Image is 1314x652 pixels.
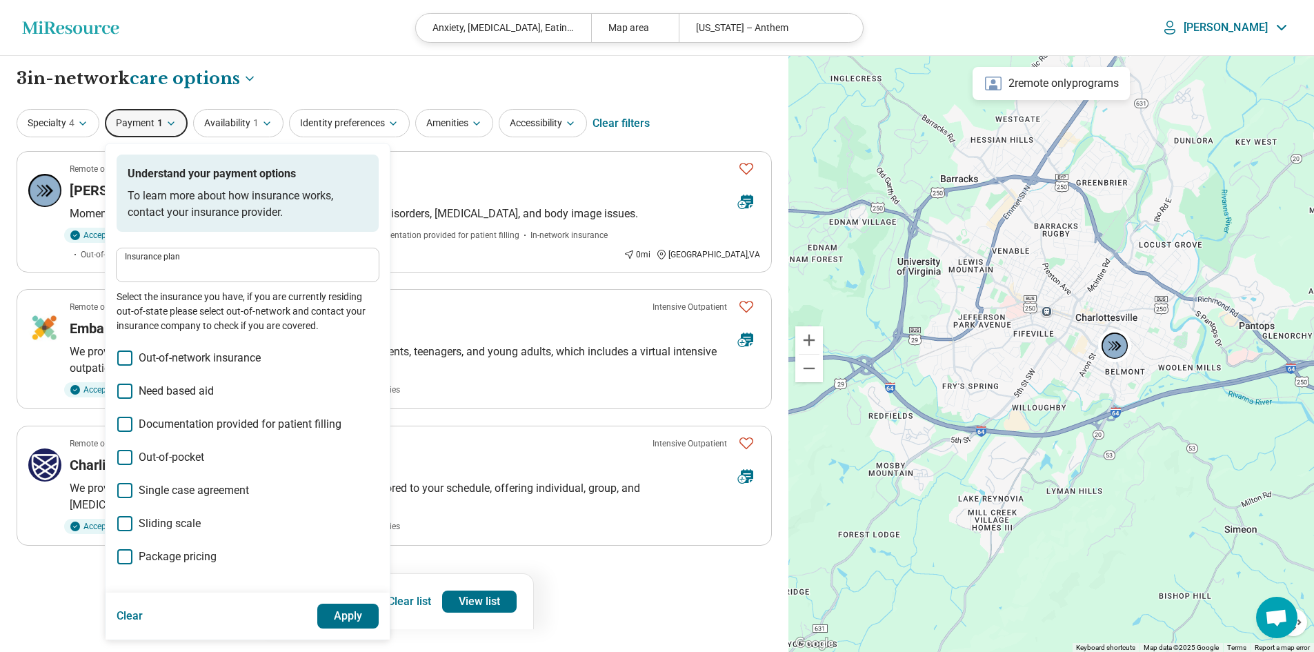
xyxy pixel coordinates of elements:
span: Sliding scale [139,515,201,532]
a: Report a map error [1255,644,1310,651]
span: Out-of-pocket [139,449,204,466]
p: We provide a personalized intensive outpatient program (IOP) tailored to your schedule, offering ... [70,480,760,513]
button: Care options [130,67,257,90]
button: Payment1 [105,109,188,137]
button: Favorite [733,155,760,183]
p: [PERSON_NAME] [1184,21,1268,34]
div: [GEOGRAPHIC_DATA] , VA [656,248,760,261]
a: Terms (opens in new tab) [1227,644,1246,651]
button: Clear [117,604,143,629]
p: To learn more about how insurance works, contact your insurance provider. [128,188,368,221]
h3: Embark Virtual [70,319,161,338]
p: Momentum Counseling specializes in helping people with eating disorders, [MEDICAL_DATA], and body... [70,206,760,222]
button: Clear list [382,591,437,613]
span: Documentation provided for patient filling [139,416,341,433]
div: Accepting clients [64,228,155,243]
a: View list [442,591,517,613]
div: 2 remote only programs [973,67,1130,100]
button: Availability1 [193,109,283,137]
span: Package pricing [139,549,217,565]
span: Need based aid [139,383,214,399]
div: Map area [591,14,679,42]
button: Favorite [733,429,760,457]
p: We provide a full continuum of mental health services for adolescents, teenagers, and young adult... [70,344,760,377]
p: Intensive Outpatient [653,437,727,450]
span: In-network insurance [530,229,608,241]
span: Map data ©2025 Google [1144,644,1219,651]
button: Favorite [733,293,760,321]
button: Zoom in [795,326,823,354]
p: Intensive Outpatient [653,301,727,313]
button: Identity preferences [289,109,410,137]
span: Out-of-network insurance [139,350,261,366]
span: Documentation provided for patient filling [364,229,519,241]
div: Open chat [1256,597,1297,638]
p: Remote only [70,437,116,450]
div: [US_STATE] – Anthem [679,14,854,42]
button: Specialty4 [17,109,99,137]
span: 1 [157,116,163,130]
div: Accepting clients [64,519,155,534]
h1: 3 in-network [17,67,257,90]
button: Accessibility [499,109,587,137]
div: Anxiety, [MEDICAL_DATA], Eating Concerns, [MEDICAL_DATA] [416,14,591,42]
p: Understand your payment options [128,166,368,182]
button: Amenities [415,109,493,137]
h3: Charlie Health [70,455,157,475]
span: care options [130,67,240,90]
label: Insurance plan [125,253,370,261]
span: 1 [253,116,259,130]
span: Out-of-pocket [81,248,130,261]
div: 0 mi [624,248,650,261]
span: 4 [69,116,74,130]
span: Single case agreement [139,482,249,499]
div: Accepting clients [64,382,155,397]
button: Zoom out [795,355,823,382]
p: Remote only [70,301,116,313]
h3: [PERSON_NAME] [70,181,176,200]
div: Clear filters [593,107,650,140]
p: Select the insurance you have, if you are currently residing out-of-state please select out-of-ne... [117,290,379,333]
p: Remote or In-person [70,163,144,175]
button: Apply [317,604,379,629]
